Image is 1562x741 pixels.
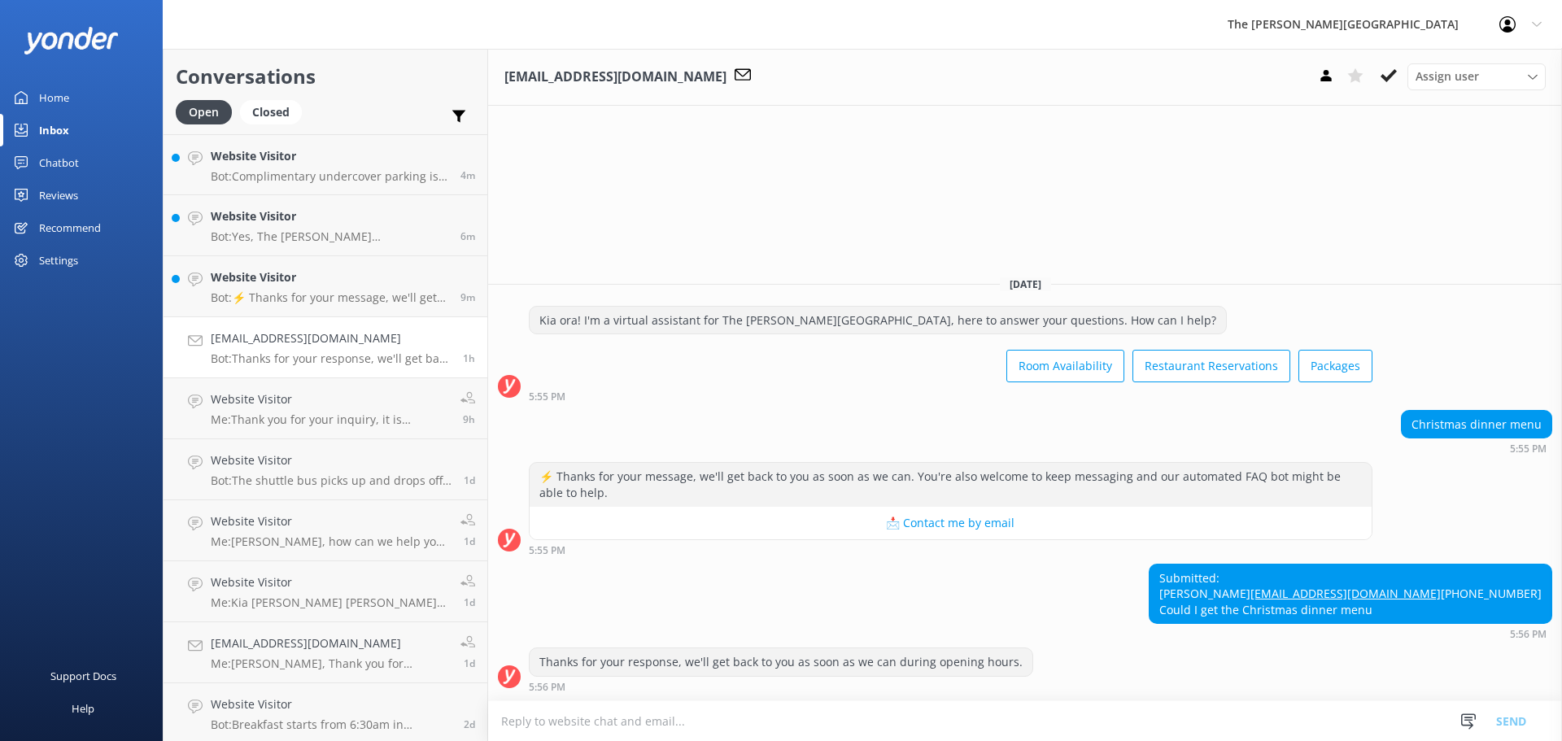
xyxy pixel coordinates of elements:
h2: Conversations [176,61,475,92]
img: yonder-white-logo.png [24,27,118,54]
h4: Website Visitor [211,147,448,165]
p: Me: [PERSON_NAME], Thank you for choosing The [PERSON_NAME] Hotel for your stay in [GEOGRAPHIC_DA... [211,656,448,671]
strong: 5:55 PM [529,392,565,402]
div: Home [39,81,69,114]
h4: [EMAIL_ADDRESS][DOMAIN_NAME] [211,329,451,347]
p: Bot: ⚡ Thanks for your message, we'll get back to you as soon as we can. You're also welcome to k... [211,290,448,305]
p: Me: [PERSON_NAME], how can we help you [DATE]? If you would like to contact reception, feel free ... [211,534,448,549]
p: Bot: Complimentary undercover parking is available for guests at The [PERSON_NAME][GEOGRAPHIC_DAT... [211,169,448,184]
div: Support Docs [50,660,116,692]
div: Submitted: [PERSON_NAME] [PHONE_NUMBER] Could I get the Christmas dinner menu [1150,564,1551,624]
a: [EMAIL_ADDRESS][DOMAIN_NAME]Bot:Thanks for your response, we'll get back to you as soon as we can... [164,317,487,378]
div: Assign User [1407,63,1546,89]
p: Bot: Breakfast starts from 6:30am in Summer and Spring, and from 7:00am in Autumn and Winter. We ... [211,717,452,732]
button: 📩 Contact me by email [530,507,1372,539]
div: Recommend [39,211,101,244]
h4: Website Visitor [211,268,448,286]
a: Website VisitorBot:The shuttle bus picks up and drops off outside the [PERSON_NAME][GEOGRAPHIC_DA... [164,439,487,500]
span: 09:47am 15-Aug-2025 (UTC +12:00) Pacific/Auckland [464,534,475,548]
a: Website VisitorMe:Thank you for your inquiry, it is depending on the ages of kids. If a kid is [D... [164,378,487,439]
h4: [EMAIL_ADDRESS][DOMAIN_NAME] [211,634,448,652]
h4: Website Visitor [211,695,452,713]
a: Website VisitorMe:Kia [PERSON_NAME] [PERSON_NAME], Thank you for your message. In order to book w... [164,561,487,622]
a: Website VisitorMe:[PERSON_NAME], how can we help you [DATE]? If you would like to contact recepti... [164,500,487,561]
h4: Website Visitor [211,512,448,530]
span: 09:39am 16-Aug-2025 (UTC +12:00) Pacific/Auckland [463,412,475,426]
strong: 5:55 PM [529,546,565,556]
div: 05:56pm 16-Aug-2025 (UTC +12:00) Pacific/Auckland [1149,628,1552,639]
button: Restaurant Reservations [1132,350,1290,382]
p: Me: Thank you for your inquiry, it is depending on the ages of kids. If a kid is [DEMOGRAPHIC_DAT... [211,412,448,427]
button: Packages [1298,350,1372,382]
div: 05:55pm 16-Aug-2025 (UTC +12:00) Pacific/Auckland [529,544,1372,556]
div: Settings [39,244,78,277]
div: Open [176,100,232,124]
span: 07:31pm 16-Aug-2025 (UTC +12:00) Pacific/Auckland [460,168,475,182]
div: Chatbot [39,146,79,179]
p: Bot: The shuttle bus picks up and drops off outside the [PERSON_NAME][GEOGRAPHIC_DATA], [STREET_A... [211,473,452,488]
span: 09:28am 15-Aug-2025 (UTC +12:00) Pacific/Auckland [464,656,475,670]
div: 05:55pm 16-Aug-2025 (UTC +12:00) Pacific/Auckland [529,390,1372,402]
p: Bot: Thanks for your response, we'll get back to you as soon as we can during opening hours. [211,351,451,366]
strong: 5:55 PM [1510,444,1547,454]
p: Me: Kia [PERSON_NAME] [PERSON_NAME], Thank you for your message. In order to book with a promo co... [211,595,448,610]
a: Website VisitorBot:⚡ Thanks for your message, we'll get back to you as soon as we can. You're als... [164,256,487,317]
span: 05:56pm 16-Aug-2025 (UTC +12:00) Pacific/Auckland [463,351,475,365]
span: 07:26pm 16-Aug-2025 (UTC +12:00) Pacific/Auckland [460,290,475,304]
div: Inbox [39,114,69,146]
div: Thanks for your response, we'll get back to you as soon as we can during opening hours. [530,648,1032,676]
span: 09:41am 15-Aug-2025 (UTC +12:00) Pacific/Auckland [464,595,475,609]
a: Website VisitorBot:Yes, The [PERSON_NAME][GEOGRAPHIC_DATA] offers complimentary undercover parkin... [164,195,487,256]
a: [EMAIL_ADDRESS][DOMAIN_NAME]Me:[PERSON_NAME], Thank you for choosing The [PERSON_NAME] Hotel for ... [164,622,487,683]
div: ⚡ Thanks for your message, we'll get back to you as soon as we can. You're also welcome to keep m... [530,463,1372,506]
div: 05:56pm 16-Aug-2025 (UTC +12:00) Pacific/Auckland [529,681,1033,692]
h4: Website Visitor [211,573,448,591]
h3: [EMAIL_ADDRESS][DOMAIN_NAME] [504,67,726,88]
button: Room Availability [1006,350,1124,382]
a: Open [176,102,240,120]
span: [DATE] [1000,277,1051,291]
div: Closed [240,100,302,124]
strong: 5:56 PM [1510,630,1547,639]
span: 07:29pm 16-Aug-2025 (UTC +12:00) Pacific/Auckland [460,229,475,243]
span: 04:35pm 14-Aug-2025 (UTC +12:00) Pacific/Auckland [464,717,475,731]
a: Closed [240,102,310,120]
h4: Website Visitor [211,390,448,408]
span: 03:35pm 15-Aug-2025 (UTC +12:00) Pacific/Auckland [464,473,475,487]
strong: 5:56 PM [529,682,565,692]
div: Help [72,692,94,725]
a: [EMAIL_ADDRESS][DOMAIN_NAME] [1250,586,1441,601]
span: Assign user [1416,68,1479,85]
div: Reviews [39,179,78,211]
h4: Website Visitor [211,207,448,225]
div: Christmas dinner menu [1402,411,1551,438]
p: Bot: Yes, The [PERSON_NAME][GEOGRAPHIC_DATA] offers complimentary undercover parking for guests. [211,229,448,244]
div: 05:55pm 16-Aug-2025 (UTC +12:00) Pacific/Auckland [1401,442,1552,454]
h4: Website Visitor [211,451,452,469]
a: Website VisitorBot:Complimentary undercover parking is available for guests at The [PERSON_NAME][... [164,134,487,195]
div: Kia ora! I'm a virtual assistant for The [PERSON_NAME][GEOGRAPHIC_DATA], here to answer your ques... [530,307,1226,334]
